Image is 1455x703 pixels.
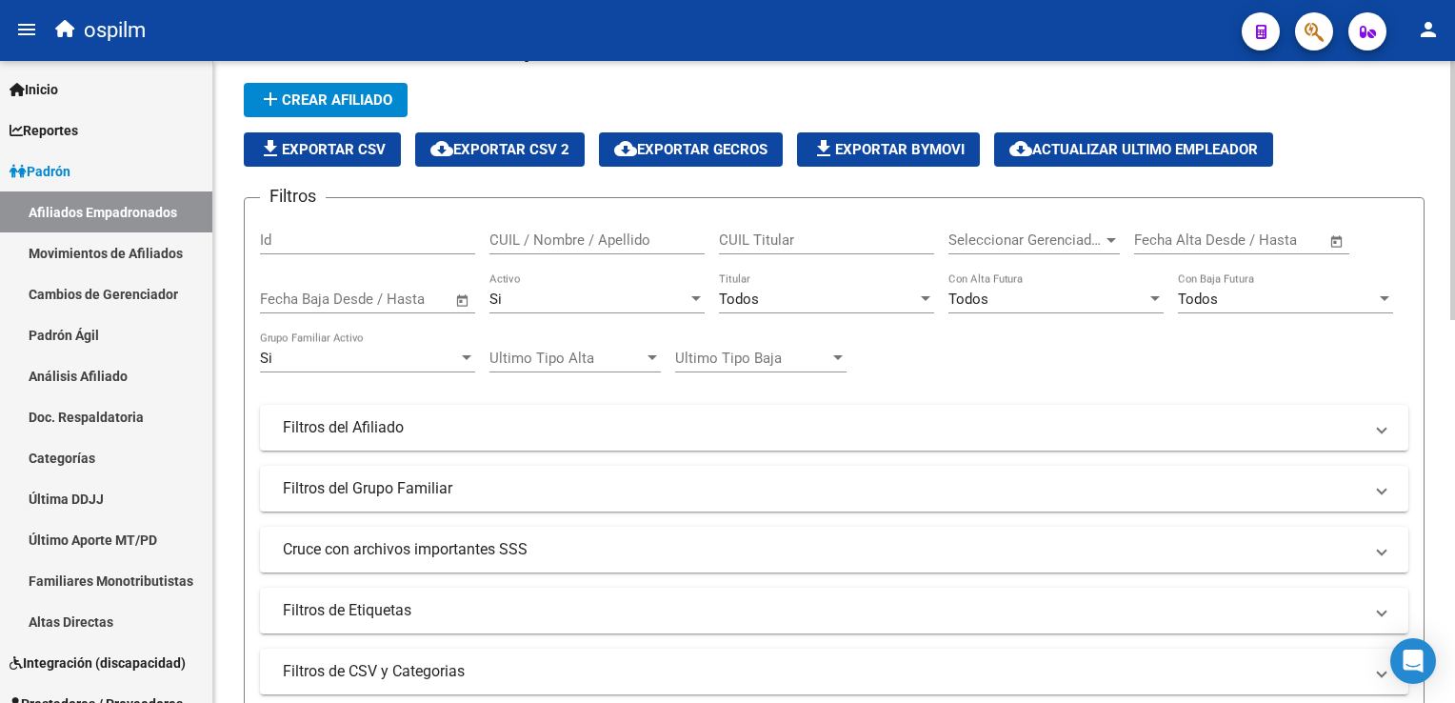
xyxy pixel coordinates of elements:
[994,132,1273,167] button: Actualizar ultimo Empleador
[10,79,58,100] span: Inicio
[489,291,502,308] span: Si
[452,290,474,311] button: Open calendar
[259,91,392,109] span: Crear Afiliado
[797,132,980,167] button: Exportar Bymovi
[259,137,282,160] mat-icon: file_download
[1178,291,1218,308] span: Todos
[260,405,1408,451] mat-expansion-panel-header: Filtros del Afiliado
[260,527,1408,572] mat-expansion-panel-header: Cruce con archivos importantes SSS
[599,132,783,167] button: Exportar GECROS
[1134,231,1211,249] input: Fecha inicio
[489,350,644,367] span: Ultimo Tipo Alta
[15,18,38,41] mat-icon: menu
[1417,18,1440,41] mat-icon: person
[614,137,637,160] mat-icon: cloud_download
[244,83,408,117] button: Crear Afiliado
[812,141,965,158] span: Exportar Bymovi
[948,291,988,308] span: Todos
[244,132,401,167] button: Exportar CSV
[1390,638,1436,684] div: Open Intercom Messenger
[1009,137,1032,160] mat-icon: cloud_download
[283,661,1363,682] mat-panel-title: Filtros de CSV y Categorias
[430,137,453,160] mat-icon: cloud_download
[283,600,1363,621] mat-panel-title: Filtros de Etiquetas
[1009,141,1258,158] span: Actualizar ultimo Empleador
[614,141,767,158] span: Exportar GECROS
[415,132,585,167] button: Exportar CSV 2
[812,137,835,160] mat-icon: file_download
[1228,231,1321,249] input: Fecha fin
[430,141,569,158] span: Exportar CSV 2
[283,478,1363,499] mat-panel-title: Filtros del Grupo Familiar
[675,350,829,367] span: Ultimo Tipo Baja
[10,161,70,182] span: Padrón
[259,88,282,110] mat-icon: add
[259,141,386,158] span: Exportar CSV
[283,417,1363,438] mat-panel-title: Filtros del Afiliado
[260,291,337,308] input: Fecha inicio
[260,588,1408,633] mat-expansion-panel-header: Filtros de Etiquetas
[719,291,759,308] span: Todos
[948,231,1103,249] span: Seleccionar Gerenciador
[10,120,78,141] span: Reportes
[1326,231,1348,252] button: Open calendar
[84,10,146,51] span: ospilm
[260,350,272,367] span: Si
[10,653,186,673] span: Integración (discapacidad)
[260,649,1408,694] mat-expansion-panel-header: Filtros de CSV y Categorias
[260,183,326,210] h3: Filtros
[354,291,447,308] input: Fecha fin
[260,466,1408,512] mat-expansion-panel-header: Filtros del Grupo Familiar
[283,539,1363,560] mat-panel-title: Cruce con archivos importantes SSS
